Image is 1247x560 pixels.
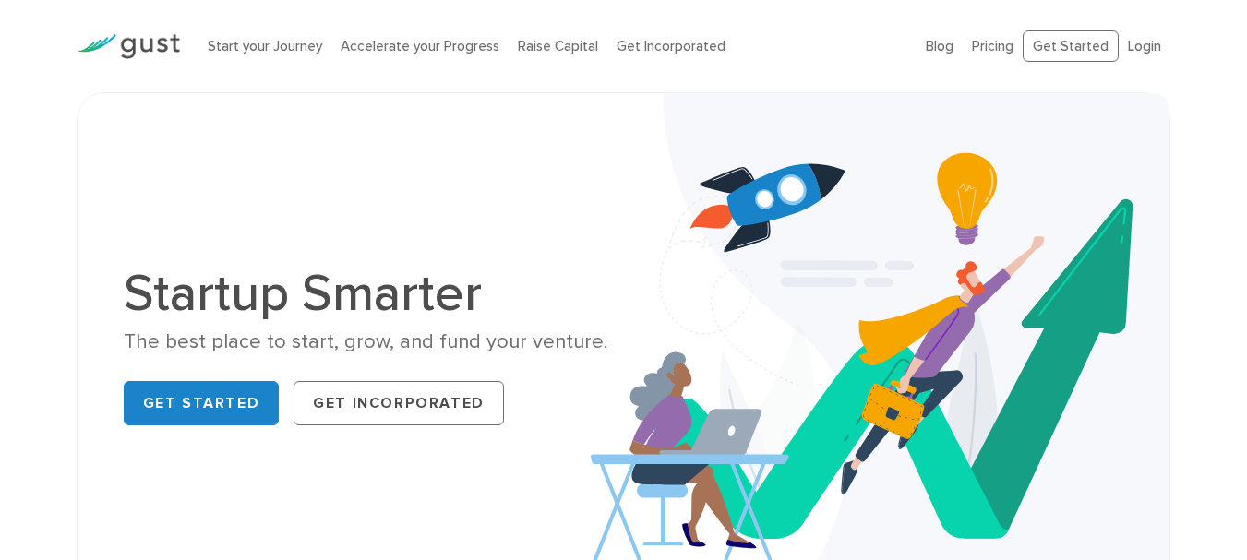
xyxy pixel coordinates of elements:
[77,34,180,59] img: Gust Logo
[341,38,499,54] a: Accelerate your Progress
[294,381,504,425] a: Get Incorporated
[972,38,1013,54] a: Pricing
[926,38,953,54] a: Blog
[1128,38,1161,54] a: Login
[1023,30,1119,63] a: Get Started
[124,268,610,319] h1: Startup Smarter
[518,38,598,54] a: Raise Capital
[617,38,725,54] a: Get Incorporated
[124,381,280,425] a: Get Started
[208,38,322,54] a: Start your Journey
[124,328,610,355] div: The best place to start, grow, and fund your venture.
